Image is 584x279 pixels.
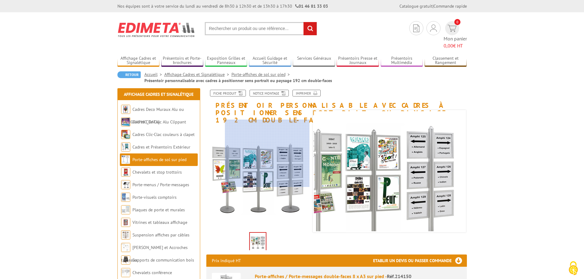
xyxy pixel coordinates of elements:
[444,42,467,49] span: € HT
[121,105,130,114] img: Cadres Deco Muraux Alu ou Bois
[433,3,467,9] a: Commande rapide
[231,72,292,77] a: Porte-affiches de sol sur pied
[293,56,335,66] a: Services Généraux
[295,3,328,9] strong: 01 46 81 33 03
[132,207,185,213] a: Plaques de porte et murales
[202,90,471,124] h1: Présentoir personnalisable avec cadres à positionner sens portrait ou paysage 192 cm double-faces
[250,90,289,96] a: Notice Montage
[448,25,456,32] img: devis rapide
[121,107,184,125] a: Cadres Deco Muraux Alu ou [GEOGRAPHIC_DATA]
[132,119,186,125] a: Cadres Clic-Clac Alu Clippant
[124,92,193,97] a: Affichage Cadres et Signalétique
[144,72,164,77] a: Accueil
[144,77,332,84] li: Présentoir personnalisable avec cadres à positionner sens portrait ou paysage 192 cm double-faces
[413,25,419,32] img: devis rapide
[121,180,130,189] img: Porte-menus / Porte-messages
[121,268,130,277] img: Chevalets conférence
[205,56,247,66] a: Exposition Grilles et Panneaux
[292,90,321,96] a: Imprimer
[132,194,177,200] a: Porte-visuels comptoirs
[121,205,130,214] img: Plaques de porte et murales
[121,193,130,202] img: Porte-visuels comptoirs
[132,257,194,263] a: Supports de communication bois
[121,155,130,164] img: Porte-affiches de sol sur pied
[399,3,467,9] div: |
[444,21,467,49] a: devis rapide 0 Mon panier 0,00€ HT
[566,261,581,276] img: Cookies (fenêtre modale)
[121,230,130,239] img: Suspension affiches par câbles
[250,233,266,252] img: porte_affiches_214150.jpg
[121,168,130,177] img: Chevalets et stop trottoirs
[117,56,160,66] a: Affichage Cadres et Signalétique
[132,220,187,225] a: Vitrines et tableaux affichage
[563,258,584,279] button: Cookies (fenêtre modale)
[117,3,328,9] div: Nos équipes sont à votre service du lundi au vendredi de 8h30 à 12h30 et de 13h30 à 17h30
[132,270,172,275] a: Chevalets conférence
[249,56,291,66] a: Accueil Guidage et Sécurité
[121,130,130,139] img: Cadres Clic-Clac couleurs à clapet
[205,22,317,35] input: Rechercher un produit ou une référence...
[373,254,467,267] h3: Etablir un devis ou passer commande
[132,144,190,150] a: Cadres et Présentoirs Extérieur
[454,19,460,25] span: 0
[121,245,188,263] a: [PERSON_NAME] et Accroches tableaux
[212,254,241,267] p: Prix indiqué HT
[161,56,204,66] a: Présentoirs et Porte-brochures
[164,72,231,77] a: Affichage Cadres et Signalétique
[210,90,246,96] a: Fiche produit
[117,18,196,41] img: Edimeta
[132,182,189,187] a: Porte-menus / Porte-messages
[399,3,433,9] a: Catalogue gratuit
[381,56,423,66] a: Présentoirs Multimédia
[121,142,130,152] img: Cadres et Présentoirs Extérieur
[303,22,317,35] input: rechercher
[117,71,141,78] a: Retour
[132,157,186,162] a: Porte-affiches de sol sur pied
[337,56,379,66] a: Présentoirs Presse et Journaux
[132,232,189,238] a: Suspension affiches par câbles
[425,56,467,66] a: Classement et Rangement
[121,243,130,252] img: Cimaises et Accroches tableaux
[444,43,453,49] span: 0,00
[132,169,182,175] a: Chevalets et stop trottoirs
[430,25,437,32] img: devis rapide
[121,218,130,227] img: Vitrines et tableaux affichage
[132,132,195,137] a: Cadres Clic-Clac couleurs à clapet
[444,35,467,49] span: Mon panier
